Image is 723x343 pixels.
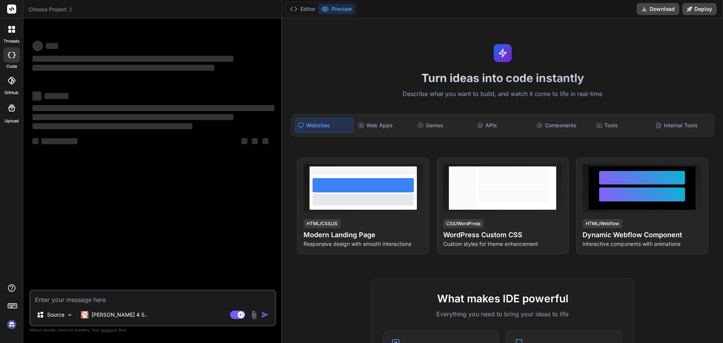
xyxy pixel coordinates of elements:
p: Describe what you want to build, and watch it come to life in real-time [287,89,718,99]
span: ‌ [44,93,69,99]
span: ‌ [241,138,247,144]
span: ‌ [32,123,192,129]
span: ‌ [252,138,258,144]
div: HTML/Webflow [583,219,622,228]
p: Responsive design with smooth interactions [304,240,423,248]
h2: What makes IDE powerful [383,291,622,306]
div: APIs [474,117,532,133]
h4: Dynamic Webflow Component [583,230,702,240]
p: Always double-check its answers. Your in Bind [29,326,276,334]
label: GitHub [5,90,18,96]
div: CSS/WordPress [443,219,484,228]
span: ‌ [46,43,58,49]
button: Editor [287,4,318,14]
span: ‌ [32,138,38,144]
span: ‌ [32,41,43,51]
span: privacy [101,328,114,332]
span: ‌ [32,105,275,111]
button: Preview [318,4,355,14]
button: Download [637,3,679,15]
p: Custom styles for theme enhancement [443,240,562,248]
div: Components [534,117,592,133]
p: Everything you need to bring your ideas to life [383,309,622,319]
span: ‌ [41,138,78,144]
span: ‌ [262,138,268,144]
div: HTML/CSS/JS [304,219,340,228]
span: ‌ [32,114,233,120]
img: attachment [250,311,258,319]
div: Internal Tools [653,117,711,133]
img: signin [5,318,18,331]
p: [PERSON_NAME] 4 S.. [92,311,148,319]
h4: Modern Landing Page [304,230,423,240]
img: Claude 4 Sonnet [81,311,88,319]
label: code [6,63,17,70]
span: ‌ [32,56,233,62]
label: Upload [5,118,19,124]
div: Websites [294,117,353,133]
p: Source [47,311,64,319]
img: icon [261,311,269,319]
h1: Turn ideas into code instantly [287,71,718,85]
span: ‌ [32,91,41,101]
button: Deploy [682,3,717,15]
div: Games [415,117,473,133]
p: Interactive components with animations [583,240,702,248]
h4: WordPress Custom CSS [443,230,562,240]
div: Web Apps [355,117,413,133]
span: Choose Project [29,6,73,13]
img: Pick Models [67,312,73,318]
span: ‌ [32,65,214,71]
label: threads [3,38,20,44]
div: Tools [593,117,651,133]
